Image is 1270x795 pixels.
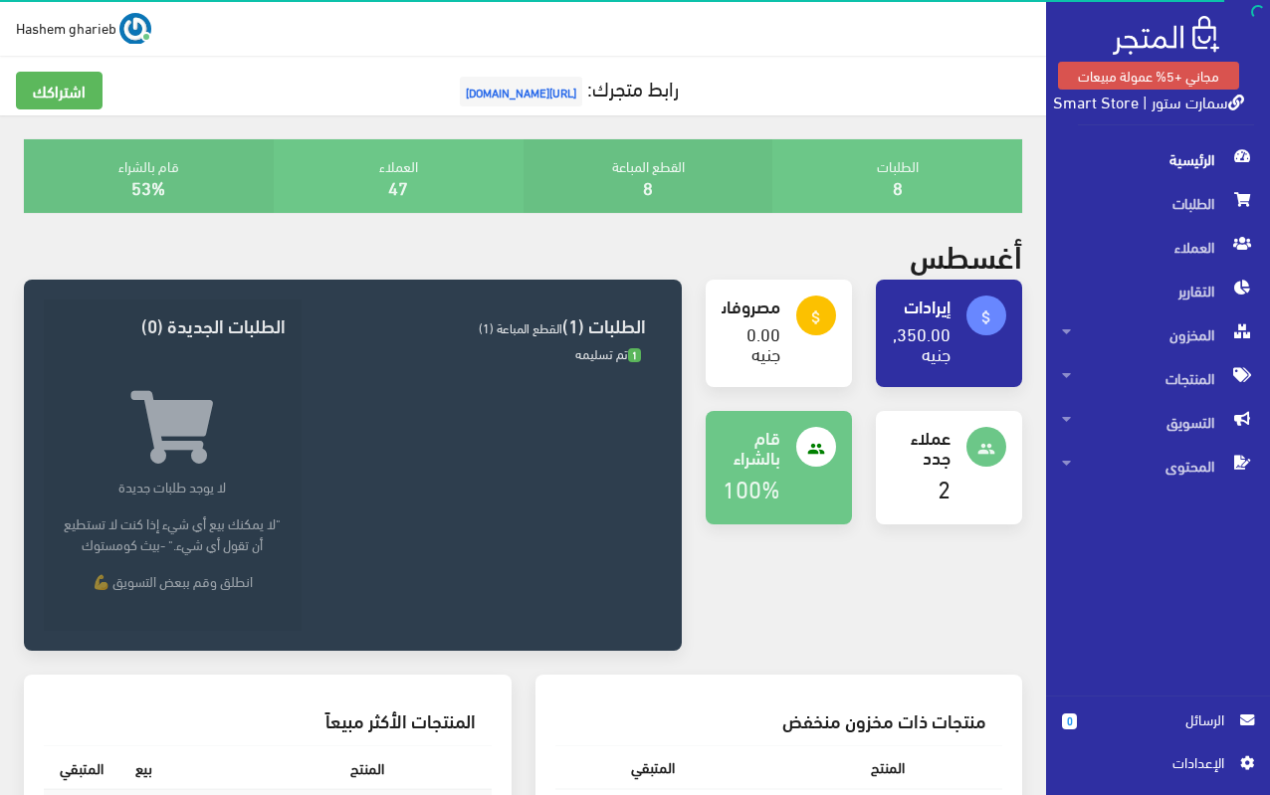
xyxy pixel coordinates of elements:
[977,440,995,458] i: people
[807,440,825,458] i: people
[883,316,951,369] a: 1,350.00 جنيه
[1062,713,1077,729] span: 0
[16,72,103,109] a: اشتراكك
[722,427,780,467] h4: قام بالشراء
[643,170,653,203] a: 8
[479,315,562,339] span: القطع المباعة (1)
[555,746,750,789] th: المتبقي
[388,170,408,203] a: 47
[1062,708,1254,751] a: 0 الرسائل
[750,746,921,789] th: المنتج
[16,15,116,40] span: Hashem gharieb
[60,512,286,554] p: "لا يمكنك بيع أي شيء إذا كنت لا تستطيع أن تقول أي شيء." -بيث كومستوك
[1046,137,1270,181] a: الرئيسية
[1062,356,1254,400] span: المنتجات
[1058,62,1239,90] a: مجاني +5% عمولة مبيعات
[1062,225,1254,269] span: العملاء
[131,170,165,203] a: 53%
[168,746,400,790] th: المنتج
[119,13,151,45] img: ...
[723,466,780,508] a: 100%
[1062,181,1254,225] span: الطلبات
[628,348,641,363] span: 1
[119,746,168,790] th: بيع
[1062,400,1254,444] span: التسويق
[1053,87,1244,115] a: سمارت ستور | Smart Store
[938,466,951,508] a: 2
[746,316,780,369] a: 0.00 جنيه
[274,139,524,213] div: العملاء
[1062,751,1254,783] a: اﻹعدادات
[1046,225,1270,269] a: العملاء
[60,710,476,729] h3: المنتجات الأكثر مبيعاً
[60,570,286,591] p: انطلق وقم ببعض التسويق 💪
[1046,269,1270,312] a: التقارير
[455,69,679,105] a: رابط متجرك:[URL][DOMAIN_NAME]
[571,710,987,729] h3: منتجات ذات مخزون منخفض
[1062,269,1254,312] span: التقارير
[910,237,1022,272] h2: أغسطس
[16,12,151,44] a: ... Hashem gharieb
[524,139,773,213] div: القطع المباعة
[1078,751,1223,773] span: اﻹعدادات
[893,170,903,203] a: 8
[1062,444,1254,488] span: المحتوى
[575,341,641,365] span: تم تسليمه
[60,315,286,334] h3: الطلبات الجديدة (0)
[1046,356,1270,400] a: المنتجات
[44,746,119,790] th: المتبقي
[1046,181,1270,225] a: الطلبات
[892,296,951,315] h4: إيرادات
[1113,16,1219,55] img: .
[977,308,995,326] i: attach_money
[722,296,780,315] h4: مصروفات
[60,476,286,497] p: لا يوجد طلبات جديدة
[1046,312,1270,356] a: المخزون
[317,315,646,334] h3: الطلبات (1)
[772,139,1022,213] div: الطلبات
[1046,444,1270,488] a: المحتوى
[24,139,274,213] div: قام بالشراء
[807,308,825,326] i: attach_money
[892,427,951,467] h4: عملاء جدد
[1062,137,1254,181] span: الرئيسية
[1093,708,1224,730] span: الرسائل
[1062,312,1254,356] span: المخزون
[460,77,582,106] span: [URL][DOMAIN_NAME]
